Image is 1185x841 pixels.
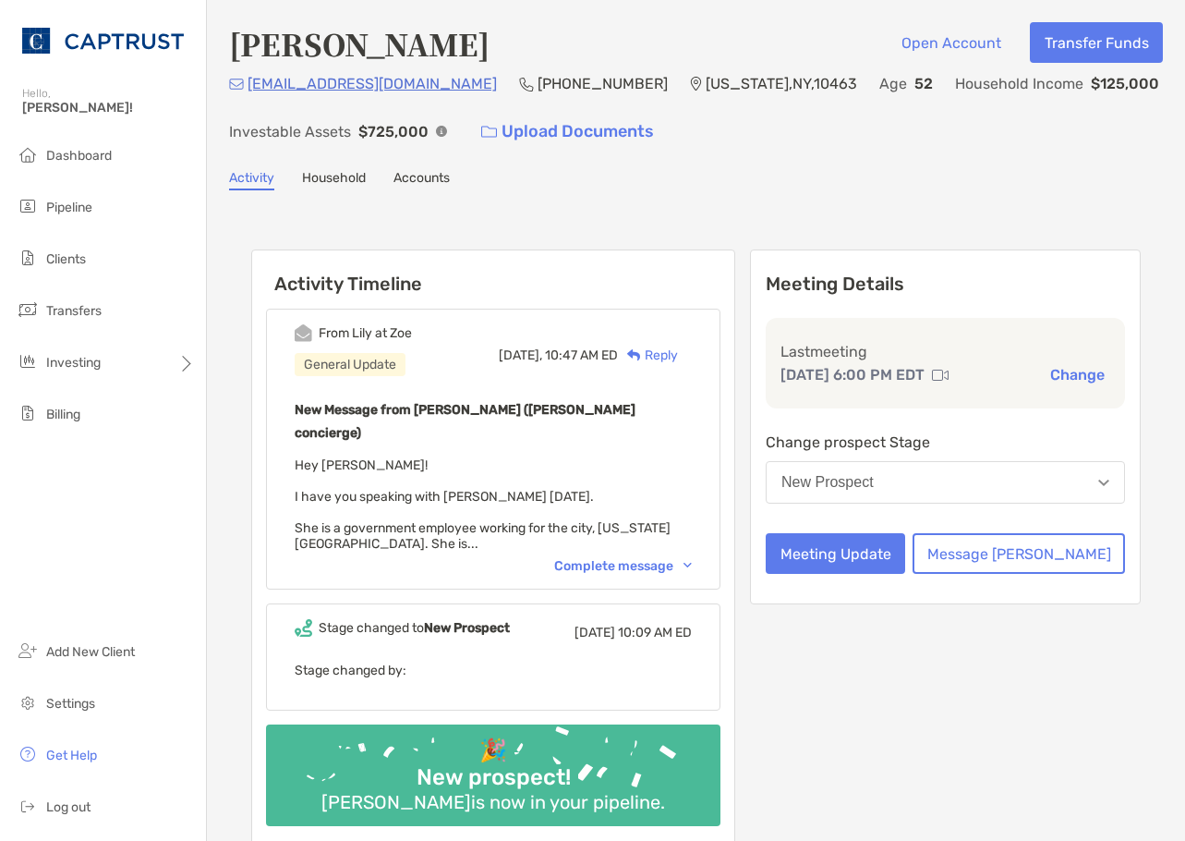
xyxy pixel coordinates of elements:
a: Household [302,170,366,190]
span: [DATE], [499,347,542,363]
button: Meeting Update [766,533,905,574]
p: [EMAIL_ADDRESS][DOMAIN_NAME] [248,72,497,95]
p: Investable Assets [229,120,351,143]
div: From Lily at Zoe [319,325,412,341]
img: Reply icon [627,349,641,361]
img: Event icon [295,619,312,637]
div: 🎉 [472,737,514,764]
button: Message [PERSON_NAME] [913,533,1125,574]
b: New Prospect [424,620,510,636]
p: $125,000 [1091,72,1159,95]
img: dashboard icon [17,143,39,165]
img: transfers icon [17,299,39,321]
p: Last meeting [780,340,1110,363]
span: [PERSON_NAME]! [22,100,195,116]
img: logout icon [17,795,39,817]
p: Meeting Details [766,273,1125,296]
p: Stage changed by: [295,659,692,682]
p: 52 [914,72,933,95]
p: [US_STATE] , NY , 10463 [706,72,857,95]
img: billing icon [17,402,39,424]
span: 10:09 AM ED [618,625,692,640]
img: get-help icon [17,743,39,765]
p: Household Income [955,72,1083,95]
img: Event icon [295,324,312,342]
button: Change [1045,365,1110,384]
span: [DATE] [574,625,615,640]
img: Open dropdown arrow [1098,480,1109,486]
span: Hey [PERSON_NAME]! I have you speaking with [PERSON_NAME] [DATE]. She is a government employee wo... [295,457,671,552]
img: Phone Icon [519,77,534,91]
span: Billing [46,407,80,422]
h6: Activity Timeline [252,250,734,295]
img: clients icon [17,247,39,269]
p: $725,000 [358,120,429,143]
button: Open Account [887,22,1015,63]
span: Transfers [46,303,102,319]
span: Clients [46,251,86,267]
span: 10:47 AM ED [545,347,618,363]
div: Stage changed to [319,620,510,636]
img: Email Icon [229,79,244,90]
img: Location Icon [690,77,702,91]
img: add_new_client icon [17,640,39,662]
div: Complete message [554,558,692,574]
span: Get Help [46,748,97,763]
button: New Prospect [766,461,1125,504]
span: Investing [46,355,101,371]
img: CAPTRUST Logo [22,7,184,74]
span: Pipeline [46,200,92,215]
p: Change prospect Stage [766,431,1125,454]
div: New prospect! [409,764,578,791]
b: New Message from [PERSON_NAME] ([PERSON_NAME] concierge) [295,402,635,441]
a: Activity [229,170,274,190]
img: communication type [932,368,949,383]
a: Accounts [393,170,450,190]
span: Add New Client [46,644,135,660]
img: Chevron icon [683,563,692,568]
p: [PHONE_NUMBER] [538,72,668,95]
div: General Update [295,353,405,376]
span: Settings [46,696,95,712]
p: [DATE] 6:00 PM EDT [780,363,925,386]
img: settings icon [17,691,39,713]
a: Upload Documents [469,112,666,152]
h4: [PERSON_NAME] [229,22,490,65]
span: Dashboard [46,148,112,164]
span: Log out [46,799,91,815]
div: New Prospect [781,474,874,491]
img: button icon [481,126,497,139]
img: investing icon [17,350,39,372]
button: Transfer Funds [1030,22,1163,63]
div: [PERSON_NAME] is now in your pipeline. [314,791,672,813]
p: Age [879,72,907,95]
img: Info Icon [436,126,447,137]
img: pipeline icon [17,195,39,217]
div: Reply [618,346,678,365]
